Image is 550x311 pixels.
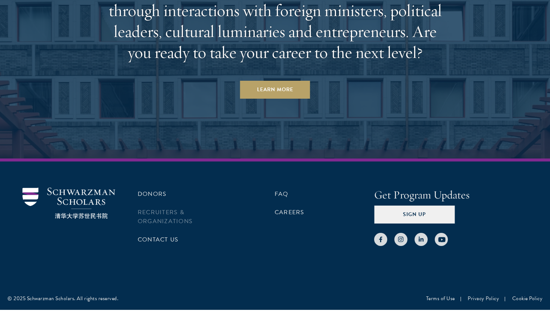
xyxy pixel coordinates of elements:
[275,208,305,217] a: Careers
[138,235,178,244] a: Contact Us
[22,188,115,219] img: Schwarzman Scholars
[426,295,455,302] a: Terms of Use
[374,188,528,203] h4: Get Program Updates
[138,208,193,226] a: Recruiters & Organizations
[374,206,455,224] button: Sign Up
[512,295,543,302] a: Cookie Policy
[468,295,499,302] a: Privacy Policy
[240,81,310,99] a: Learn More
[7,295,118,302] div: © 2025 Schwarzman Scholars. All rights reserved.
[138,190,166,198] a: Donors
[275,190,288,198] a: FAQ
